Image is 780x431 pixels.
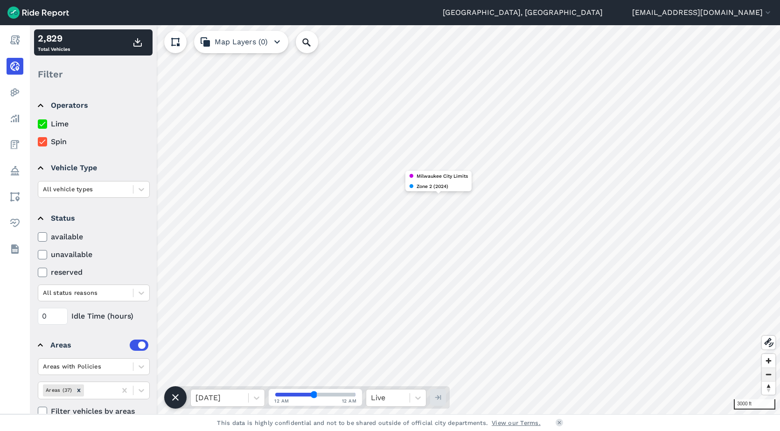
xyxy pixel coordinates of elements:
[38,118,150,130] label: Lime
[38,136,150,147] label: Spin
[7,188,23,205] a: Areas
[417,182,448,190] span: Zone 2 (2024)
[38,267,150,278] label: reserved
[50,340,148,351] div: Areas
[417,172,468,180] span: Milwaukee City Limits
[7,241,23,257] a: Datasets
[7,110,23,127] a: Analyze
[38,155,148,181] summary: Vehicle Type
[38,31,70,45] div: 2,829
[7,32,23,49] a: Report
[734,399,775,410] div: 3000 ft
[38,231,150,243] label: available
[38,332,148,358] summary: Areas
[7,136,23,153] a: Fees
[7,162,23,179] a: Policy
[762,354,775,368] button: Zoom in
[38,205,148,231] summary: Status
[38,308,150,325] div: Idle Time (hours)
[7,7,69,19] img: Ride Report
[38,92,148,118] summary: Operators
[74,384,84,396] div: Remove Areas (37)
[7,84,23,101] a: Heatmaps
[443,7,603,18] a: [GEOGRAPHIC_DATA], [GEOGRAPHIC_DATA]
[762,368,775,381] button: Zoom out
[632,7,773,18] button: [EMAIL_ADDRESS][DOMAIN_NAME]
[38,249,150,260] label: unavailable
[342,397,357,404] span: 12 AM
[38,31,70,54] div: Total Vehicles
[30,25,780,414] canvas: Map
[762,381,775,395] button: Reset bearing to north
[38,406,150,417] label: Filter vehicles by areas
[7,58,23,75] a: Realtime
[274,397,289,404] span: 12 AM
[34,60,153,89] div: Filter
[43,384,74,396] div: Areas (37)
[194,31,288,53] button: Map Layers (0)
[296,31,333,53] input: Search Location or Vehicles
[7,215,23,231] a: Health
[492,418,541,427] a: View our Terms.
